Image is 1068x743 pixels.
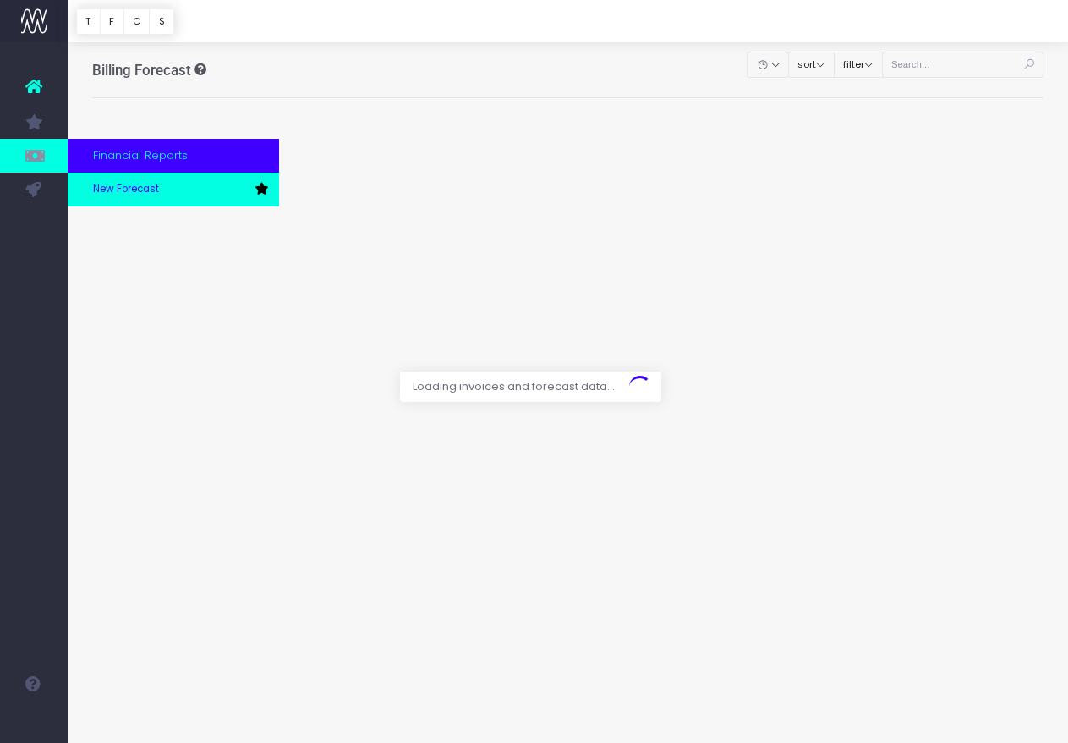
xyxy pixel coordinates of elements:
[76,8,174,35] div: Vertical button group
[68,173,279,206] a: New Forecast
[123,8,151,35] button: C
[93,147,188,164] span: Financial Reports
[21,709,47,735] img: images/default_profile_image.png
[100,8,124,35] button: F
[76,8,101,35] button: T
[400,371,627,402] span: Loading invoices and forecast data...
[149,8,174,35] button: S
[93,182,159,197] span: New Forecast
